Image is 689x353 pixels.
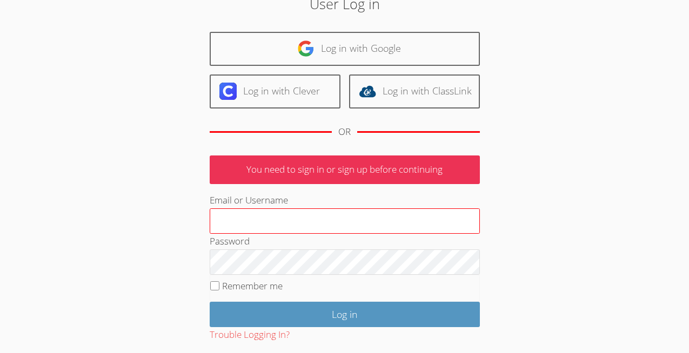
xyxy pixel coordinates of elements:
p: You need to sign in or sign up before continuing [210,155,480,184]
button: Trouble Logging In? [210,327,290,343]
a: Log in with ClassLink [349,74,480,108]
a: Log in with Clever [210,74,340,108]
img: clever-logo-6eab21bc6e7a338710f1a6ff85c0baf02591cd810cc4098c63d3a4b26e2feb20.svg [219,83,237,100]
div: OR [338,124,351,140]
img: classlink-logo-d6bb404cc1216ec64c9a2012d9dc4662098be43eaf13dc465df04b49fa7ab582.svg [359,83,376,100]
img: google-logo-50288ca7cdecda66e5e0955fdab243c47b7ad437acaf1139b6f446037453330a.svg [297,40,315,57]
a: Log in with Google [210,32,480,66]
input: Log in [210,302,480,327]
label: Email or Username [210,194,288,206]
label: Remember me [222,280,283,292]
label: Password [210,235,250,247]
